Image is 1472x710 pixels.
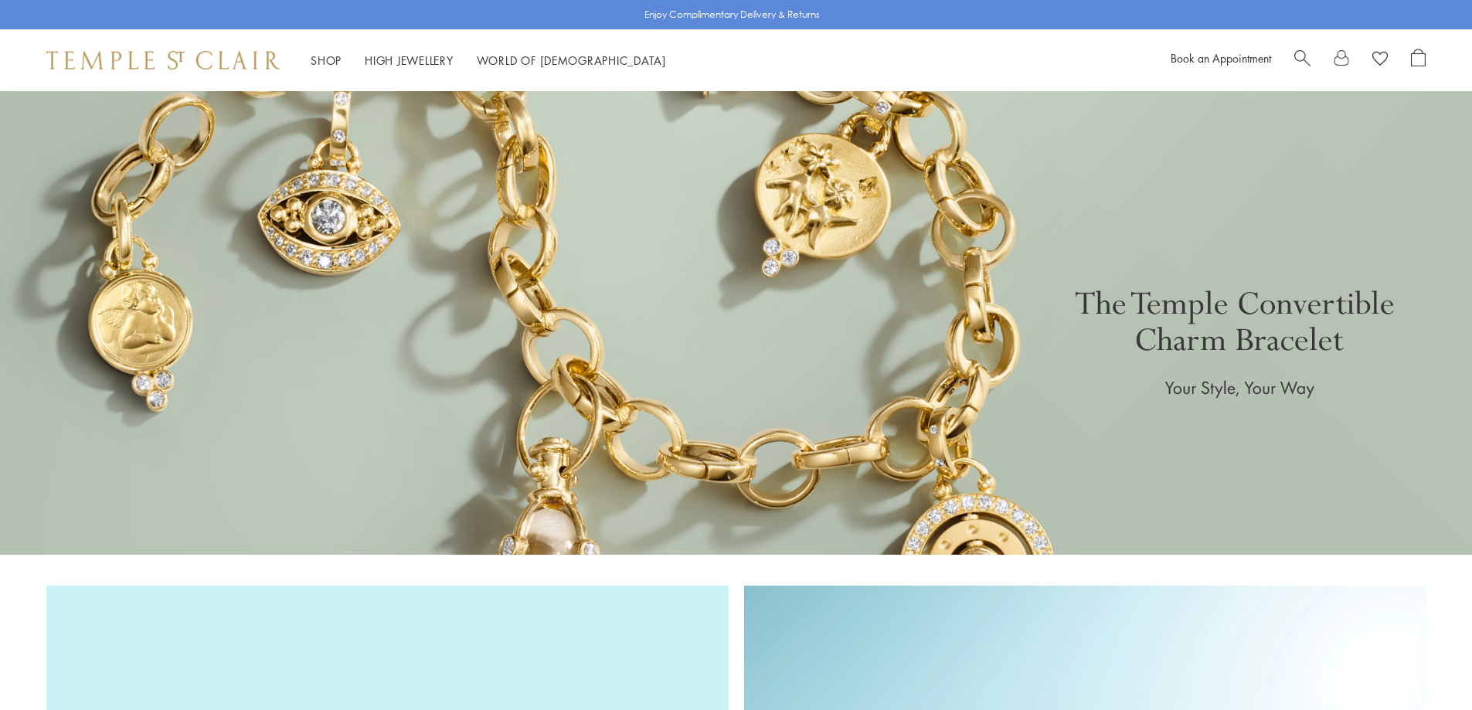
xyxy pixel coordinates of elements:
[1171,50,1271,66] a: Book an Appointment
[1372,49,1388,72] a: View Wishlist
[1294,49,1311,72] a: Search
[311,53,342,68] a: ShopShop
[46,51,280,70] img: Temple St. Clair
[644,7,820,22] p: Enjoy Complimentary Delivery & Returns
[311,51,666,70] nav: Main navigation
[365,53,454,68] a: High JewelleryHigh Jewellery
[477,53,666,68] a: World of [DEMOGRAPHIC_DATA]World of [DEMOGRAPHIC_DATA]
[1411,49,1426,72] a: Open Shopping Bag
